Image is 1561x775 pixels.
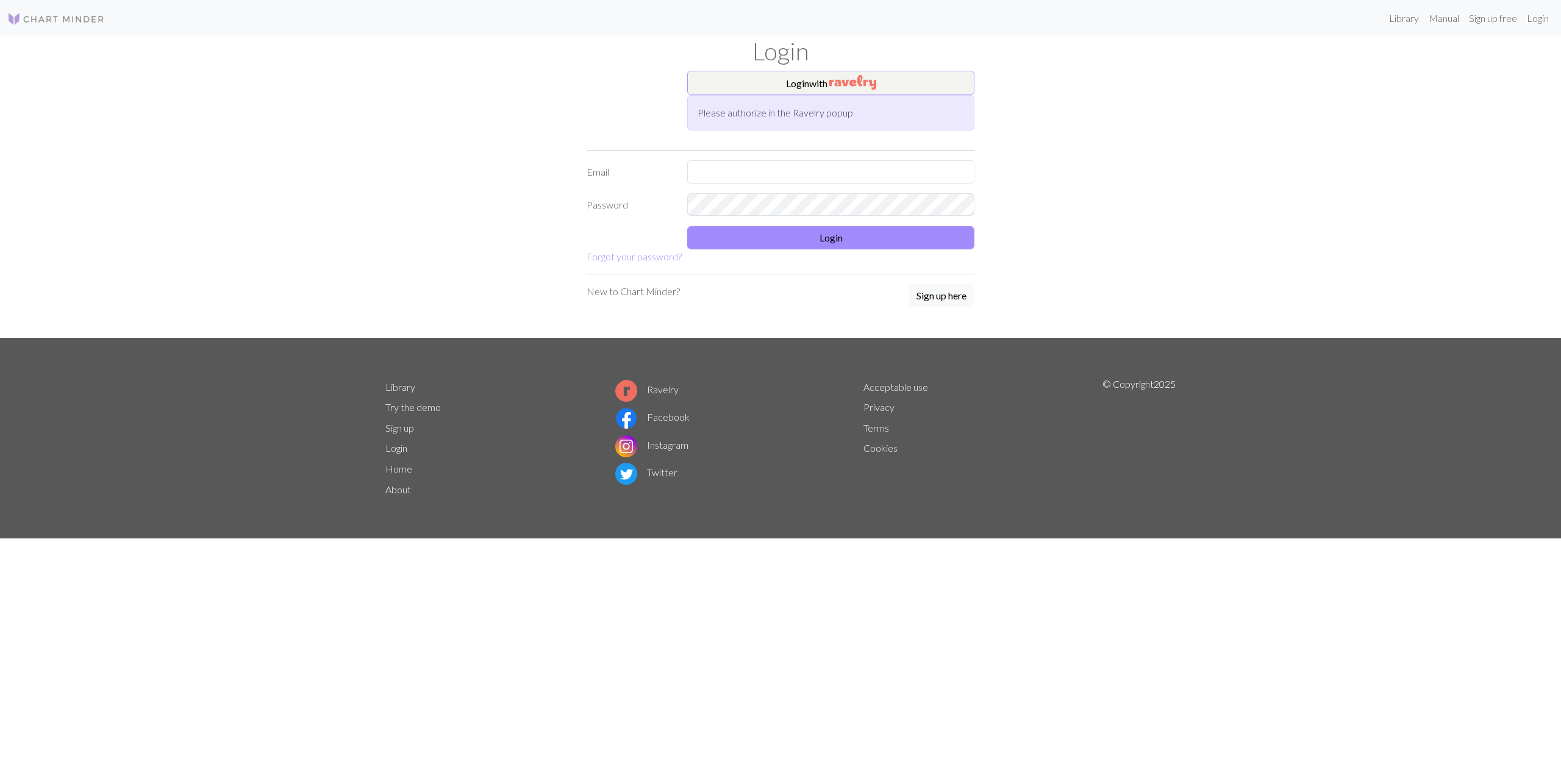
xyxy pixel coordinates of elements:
[687,95,974,130] div: Please authorize in the Ravelry popup
[615,407,637,429] img: Facebook logo
[1464,6,1522,30] a: Sign up free
[615,439,688,451] a: Instagram
[615,380,637,402] img: Ravelry logo
[579,160,680,184] label: Email
[829,75,876,90] img: Ravelry
[385,442,407,454] a: Login
[863,381,928,393] a: Acceptable use
[863,442,898,454] a: Cookies
[687,71,974,95] button: Loginwith
[385,381,415,393] a: Library
[7,12,105,26] img: Logo
[1522,6,1554,30] a: Login
[385,484,411,495] a: About
[587,251,682,262] a: Forgot your password?
[909,284,974,307] button: Sign up here
[579,193,680,216] label: Password
[615,384,679,395] a: Ravelry
[615,411,690,423] a: Facebook
[385,401,441,413] a: Try the demo
[1424,6,1464,30] a: Manual
[587,284,680,299] p: New to Chart Minder?
[385,422,414,434] a: Sign up
[1384,6,1424,30] a: Library
[615,435,637,457] img: Instagram logo
[863,401,895,413] a: Privacy
[615,466,677,478] a: Twitter
[909,284,974,309] a: Sign up here
[1102,377,1176,500] p: © Copyright 2025
[385,463,412,474] a: Home
[378,37,1183,66] h1: Login
[615,463,637,485] img: Twitter logo
[863,422,889,434] a: Terms
[687,226,974,249] button: Login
